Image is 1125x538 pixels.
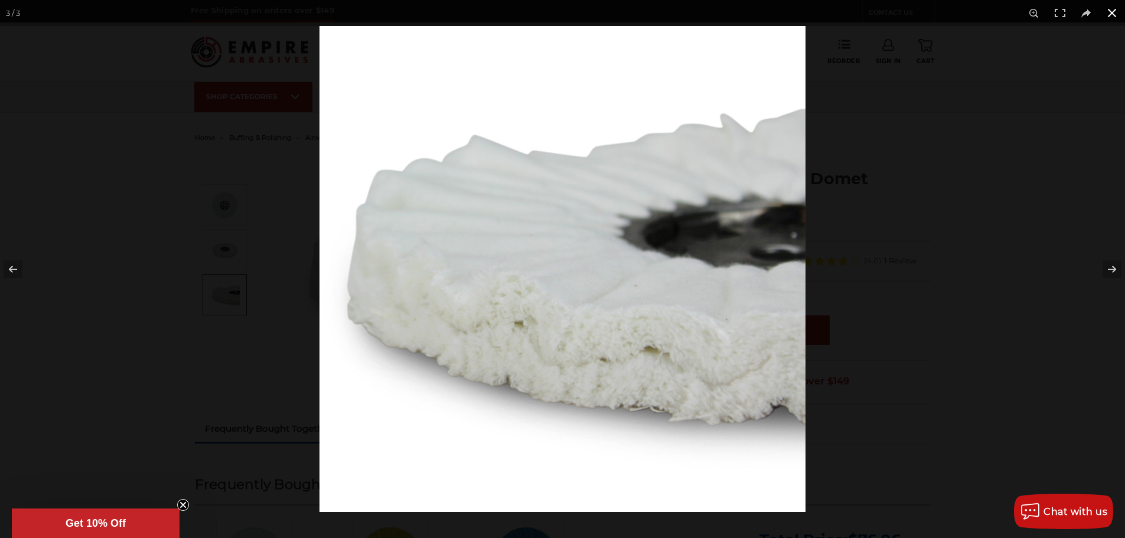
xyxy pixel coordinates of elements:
img: White_Domet_Flannel_Airway_Buffing_Wheel__20330.1634580177.jpg [319,26,806,512]
button: Close teaser [177,499,189,511]
button: Chat with us [1014,494,1113,529]
span: Chat with us [1044,506,1107,517]
button: Next (arrow right) [1084,240,1125,299]
div: Get 10% OffClose teaser [12,508,180,538]
span: Get 10% Off [66,517,126,529]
